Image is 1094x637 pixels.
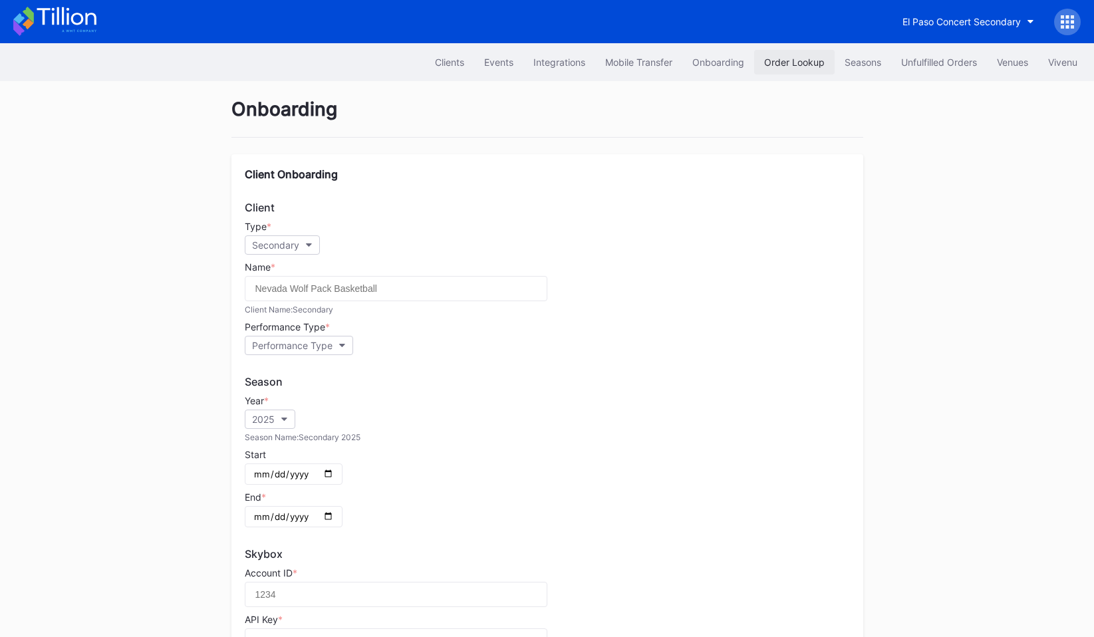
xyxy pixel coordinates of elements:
button: Secondary [245,235,320,255]
div: Clients [435,57,464,68]
div: Client Onboarding [245,168,850,181]
button: Unfulfilled Orders [891,50,987,74]
div: Integrations [533,57,585,68]
div: Season [245,375,850,388]
button: 2025 [245,410,295,429]
div: API Key [245,614,850,625]
div: Onboarding [692,57,744,68]
div: Performance Type [245,321,850,332]
div: Skybox [245,547,850,561]
button: Clients [425,50,474,74]
div: Performance Type [252,340,333,351]
button: Events [474,50,523,74]
input: Nevada Wolf Pack Basketball [245,276,547,301]
div: End [245,491,850,503]
div: Client [245,201,850,214]
button: Performance Type [245,336,353,355]
div: Seasons [845,57,881,68]
div: Mobile Transfer [605,57,672,68]
div: Secondary [252,239,299,251]
div: Unfulfilled Orders [901,57,977,68]
div: El Paso Concert Secondary [902,16,1021,27]
button: Onboarding [682,50,754,74]
div: Name [245,261,850,273]
div: Account ID [245,567,850,578]
div: Onboarding [231,98,863,138]
button: Seasons [835,50,891,74]
div: Vivenu [1048,57,1077,68]
button: Venues [987,50,1038,74]
button: El Paso Concert Secondary [892,9,1044,34]
div: Year [245,395,850,406]
div: 2025 [252,414,275,425]
div: Venues [997,57,1028,68]
div: Client Name: Secondary [245,305,850,315]
div: Start [245,449,850,460]
input: 1234 [245,582,547,607]
div: Order Lookup [764,57,825,68]
button: Mobile Transfer [595,50,682,74]
button: Vivenu [1038,50,1087,74]
button: Order Lookup [754,50,835,74]
div: Type [245,221,850,232]
div: Season Name: Secondary 2025 [245,432,850,442]
button: Integrations [523,50,595,74]
div: Events [484,57,513,68]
